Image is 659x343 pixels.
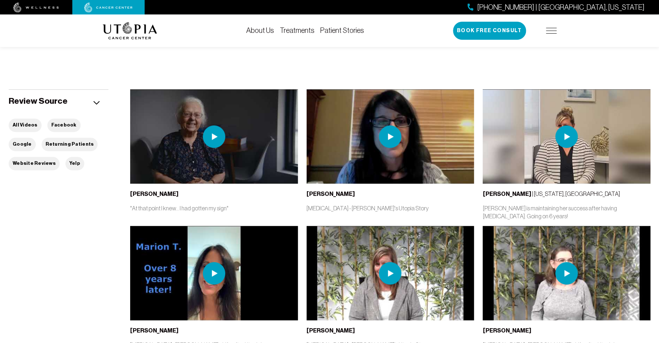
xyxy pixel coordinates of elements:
[84,3,133,13] img: cancer center
[130,204,298,212] p: "At that point I knew... I had gotten my sign"
[467,2,645,13] a: [PHONE_NUMBER] | [GEOGRAPHIC_DATA], [US_STATE]
[93,101,100,105] img: icon
[103,22,157,39] img: logo
[9,119,42,132] button: All Videos
[453,22,526,40] button: Book Free Consult
[9,138,36,151] button: Google
[65,157,84,170] button: Yelp
[130,327,179,334] b: [PERSON_NAME]
[42,138,98,151] button: Returning Patients
[307,204,474,212] p: [MEDICAL_DATA] - [PERSON_NAME]'s Utopia Story
[320,26,364,34] a: Patient Stories
[546,28,557,34] img: icon-hamburger
[307,226,474,320] img: thumbnail
[379,125,401,148] img: play icon
[483,190,531,197] b: [PERSON_NAME]
[307,89,474,184] img: thumbnail
[280,26,314,34] a: Treatments
[203,125,225,148] img: play icon
[9,95,68,107] h5: Review Source
[203,262,225,284] img: play icon
[13,3,59,13] img: wellness
[47,119,81,132] button: Facebook
[307,190,355,197] b: [PERSON_NAME]
[483,89,650,184] img: thumbnail
[130,89,298,184] img: thumbnail
[130,226,298,320] img: thumbnail
[483,190,620,197] span: | [US_STATE], [GEOGRAPHIC_DATA]
[246,26,274,34] a: About Us
[483,327,531,334] b: [PERSON_NAME]
[307,327,355,334] b: [PERSON_NAME]
[130,190,179,197] b: [PERSON_NAME]
[9,157,60,170] button: Website Reviews
[379,262,401,284] img: play icon
[483,226,650,320] img: thumbnail
[483,204,650,220] p: [PERSON_NAME] is maintaining her success after having [MEDICAL_DATA]. Going on 6 years!
[477,2,645,13] span: [PHONE_NUMBER] | [GEOGRAPHIC_DATA], [US_STATE]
